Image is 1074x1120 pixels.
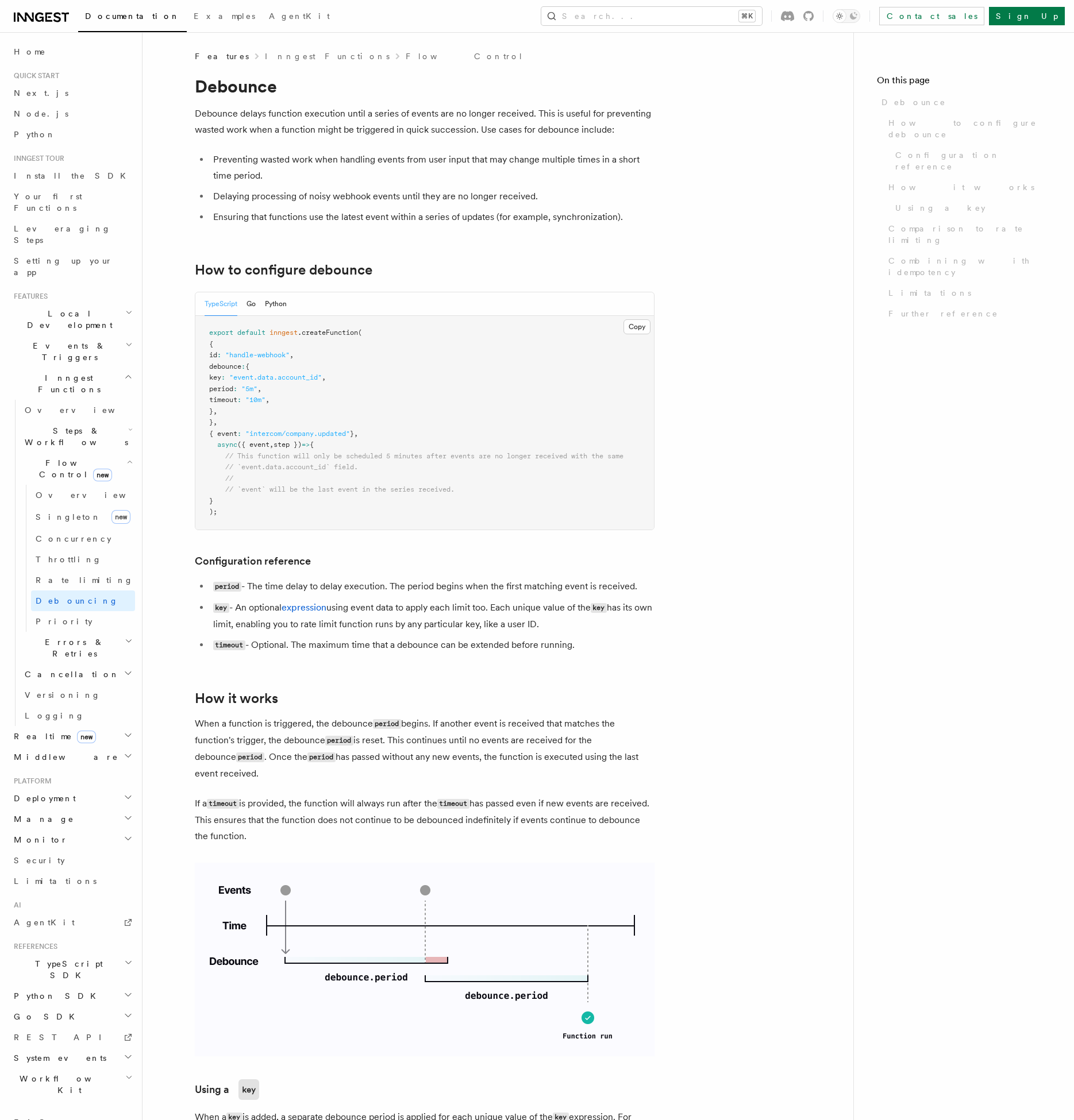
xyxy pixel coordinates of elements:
a: Singletonnew [31,505,135,528]
span: "handle-webhook" [225,351,290,359]
span: Documentation [85,11,180,21]
span: // `event` will be the last event in the series received. [225,485,455,493]
a: Combining with idempotency [884,250,1051,283]
button: Workflow Kit [9,1068,135,1100]
span: Inngest Functions [9,372,124,395]
a: Documentation [78,3,187,32]
h4: On this page [877,74,1051,92]
span: : [237,396,241,404]
button: Realtimenew [9,726,135,747]
code: timeout [207,799,239,809]
span: Limitations [888,287,971,299]
span: Steps & Workflows [20,425,128,448]
span: Combining with idempotency [888,255,1051,278]
span: Events & Triggers [9,340,125,363]
a: Leveraging Steps [9,218,135,250]
a: Next.js [9,83,135,103]
a: Python [9,124,135,145]
span: Using a key [895,202,986,214]
a: Using akey [195,1079,259,1100]
span: // This function will only be scheduled 5 minutes after events are no longer received with the same [225,452,623,460]
span: : [217,351,221,359]
a: Examples [187,3,262,31]
code: timeout [437,799,469,809]
a: How it works [884,177,1051,198]
span: "event.data.account_id" [229,373,322,381]
span: Flow Control [20,457,126,480]
code: period [325,736,353,746]
span: , [213,407,217,415]
span: Manage [9,813,74,825]
button: Errors & Retries [20,632,135,664]
span: Inngest tour [9,154,64,163]
div: Flow Controlnew [20,485,135,632]
button: Python [265,292,287,316]
code: timeout [213,640,245,650]
button: Inngest Functions [9,368,135,400]
a: expression [282,602,326,613]
span: Examples [194,11,255,21]
span: } [209,418,213,426]
span: Concurrency [36,534,111,543]
a: Node.js [9,103,135,124]
code: key [238,1079,259,1100]
button: Monitor [9,829,135,850]
span: AgentKit [14,918,75,927]
span: TypeScript SDK [9,958,124,981]
button: TypeScript [205,292,237,316]
span: Comparison to rate limiting [888,223,1051,246]
span: AI [9,901,21,910]
span: ({ event [237,441,270,449]
span: Monitor [9,834,68,845]
a: AgentKit [262,3,337,31]
span: Debouncing [36,596,118,605]
span: => [302,441,310,449]
a: How to configure debounce [195,262,372,278]
a: Concurrency [31,528,135,549]
span: } [209,407,213,415]
a: Rate limiting [31,570,135,590]
span: Go SDK [9,1011,82,1022]
a: Sign Up [989,7,1065,25]
li: - An optional using event data to apply each limit too. Each unique value of the has its own limi... [210,600,655,632]
span: new [93,469,112,481]
span: Overview [25,405,143,415]
span: , [290,351,294,359]
span: Python SDK [9,990,103,1002]
li: Preventing wasted work when handling events from user input that may change multiple times in a s... [210,152,655,184]
span: Setting up your app [14,256,113,277]
span: System events [9,1052,106,1064]
a: Security [9,850,135,871]
span: Platform [9,777,52,786]
button: Go SDK [9,1006,135,1027]
img: Visualization of how debounce is applied [195,863,655,1056]
p: When a function is triggered, the debounce begins. If another event is received that matches the ... [195,716,655,782]
span: Errors & Retries [20,636,125,659]
span: , [213,418,217,426]
button: Go [247,292,256,316]
a: Limitations [9,871,135,891]
a: Debouncing [31,590,135,611]
span: ( [358,329,362,337]
code: period [307,752,336,762]
span: : [237,430,241,438]
a: Using a key [891,198,1051,218]
span: How it works [888,181,1034,193]
span: export [209,329,233,337]
button: Search...⌘K [541,7,762,25]
a: Setting up your app [9,250,135,283]
span: Further reference [888,308,998,319]
p: If a is provided, the function will always run after the has passed even if new events are receiv... [195,795,655,844]
kbd: ⌘K [739,10,755,22]
span: , [354,430,358,438]
span: "10m" [245,396,265,404]
a: Contact sales [879,7,984,25]
span: Local Development [9,308,125,331]
span: Deployment [9,793,76,804]
span: debounce [209,362,241,370]
button: TypeScript SDK [9,953,135,986]
a: Debounce [877,92,1051,113]
span: Priority [36,617,93,626]
a: Configuration reference [891,145,1051,177]
span: Node.js [14,109,68,118]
